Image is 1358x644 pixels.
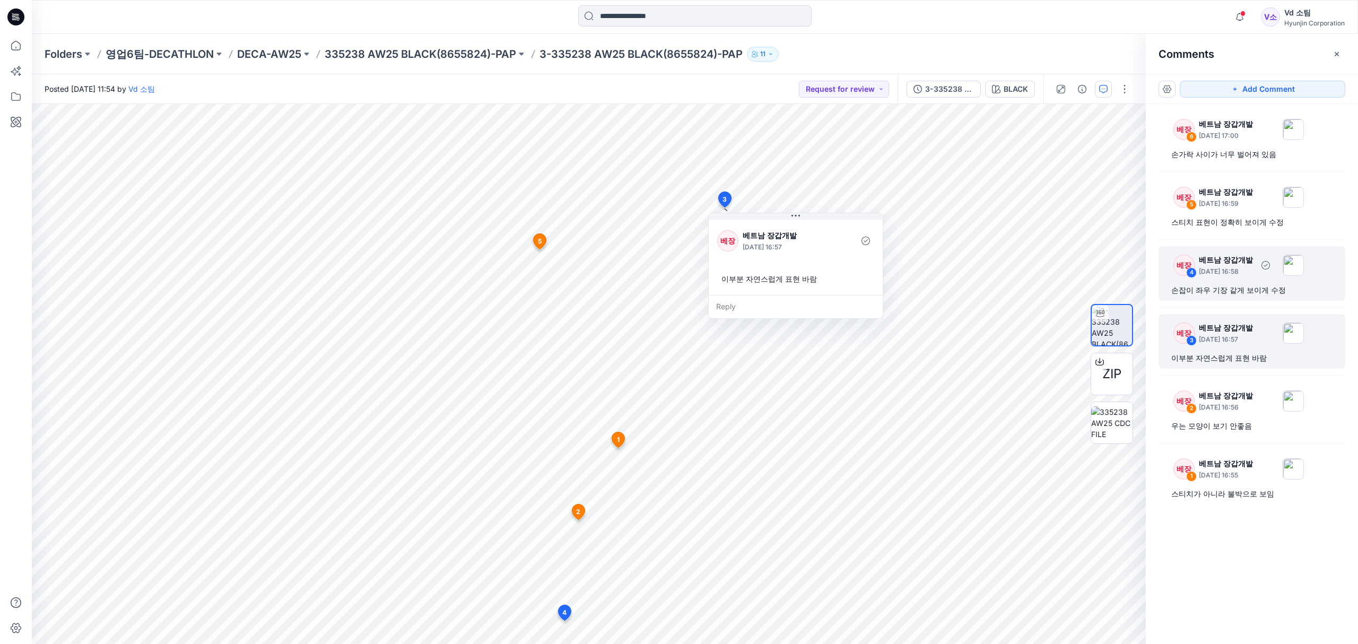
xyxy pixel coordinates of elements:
div: 스티치 표현이 정확히 보이게 수정 [1171,216,1333,229]
div: 손잡이 좌우 기장 같게 보이게 수정 [1171,284,1333,297]
p: [DATE] 16:58 [1199,266,1253,277]
p: 베트남 장갑개발 [1199,389,1253,402]
div: Reply [709,295,883,318]
span: 1 [617,435,620,445]
div: 5 [1186,199,1197,210]
div: 베장 [1173,119,1195,140]
p: [DATE] 16:59 [1199,198,1253,209]
a: 영업6팀-DECATHLON [106,47,214,62]
div: 4 [1186,267,1197,278]
div: BLACK [1004,83,1028,95]
div: 손가락 사이가 너무 벌어져 있음 [1171,148,1333,161]
div: 베장 [1173,187,1195,208]
div: 베장 [1173,390,1195,412]
div: 1 [1186,471,1197,482]
p: [DATE] 16:55 [1199,470,1253,481]
p: 3-335238 AW25 BLACK(8655824)-PAP [539,47,743,62]
div: 베장 [1173,255,1195,276]
span: 2 [576,507,580,517]
a: 335238 AW25 BLACK(8655824)-PAP [325,47,516,62]
span: Posted [DATE] 11:54 by [45,83,155,94]
div: 6 [1186,132,1197,142]
div: V소 [1261,7,1280,27]
p: [DATE] 16:56 [1199,402,1253,413]
div: Vd 소팀 [1284,6,1345,19]
p: 베트남 장갑개발 [1199,254,1253,266]
div: 우는 모양이 보기 안좋음 [1171,420,1333,432]
div: 베장 [1173,323,1195,344]
p: 베트남 장갑개발 [1199,457,1253,470]
p: 베트남 장갑개발 [1199,118,1253,130]
button: Details [1074,81,1091,98]
div: 베장 [1173,458,1195,480]
p: 베트남 장갑개발 [743,229,829,242]
p: [DATE] 17:00 [1199,130,1253,141]
button: BLACK [985,81,1035,98]
button: Add Comment [1180,81,1345,98]
div: 3-335238 AW25 BLACK(8655824)-PAP [925,83,974,95]
span: 3 [722,195,727,204]
span: 4 [562,608,567,617]
div: 3 [1186,335,1197,346]
div: 스티치가 아니라 불박으로 보임 [1171,488,1333,500]
div: 이부분 자연스럽게 표현 바람 [1171,352,1333,364]
h2: Comments [1159,48,1214,60]
p: [DATE] 16:57 [743,242,829,253]
p: 11 [760,48,765,60]
span: ZIP [1102,364,1121,384]
span: 5 [538,237,542,246]
a: Vd 소팀 [128,84,155,93]
div: 2 [1186,403,1197,414]
a: Folders [45,47,82,62]
div: 이부분 자연스럽게 표현 바람 [717,269,874,289]
img: 335238 AW25 CDC FILE [1091,406,1133,440]
div: 베장 [717,230,738,251]
a: DECA-AW25 [237,47,301,62]
p: 베트남 장갑개발 [1199,186,1253,198]
button: 11 [747,47,779,62]
p: 베트남 장갑개발 [1199,321,1253,334]
button: 3-335238 AW25 BLACK(8655824)-PAP [907,81,981,98]
p: [DATE] 16:57 [1199,334,1253,345]
div: Hyunjin Corporation [1284,19,1345,27]
img: 3-335238 AW25 BLACK(8655824)-PAP [1092,305,1132,345]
